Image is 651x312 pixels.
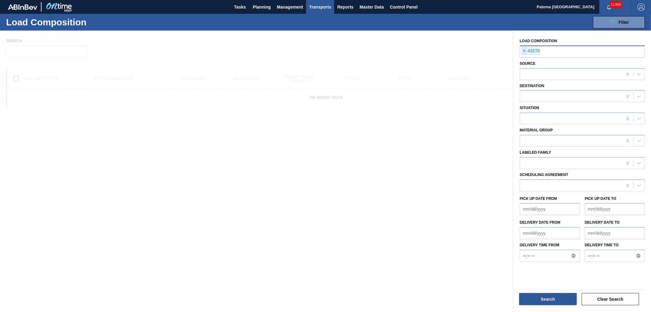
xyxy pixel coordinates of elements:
h1: Load Composition [6,19,109,26]
span: 11468 [610,1,622,8]
input: mm/dd/yyyy [520,203,580,215]
span: Filter [619,20,629,25]
div: 43270 [521,47,540,55]
label: Destination [520,84,544,88]
img: Logout [638,3,645,11]
img: TNhmsLtSVTkK8tSr43FrP2fwEKptu5GPRR3wAAAABJRU5ErkJggg== [8,4,37,10]
button: Filter [593,16,645,28]
span: Reports [337,3,353,11]
label: Delivery date from [520,220,560,225]
span: Management [277,3,303,11]
input: mm/dd/yyyy [585,227,645,239]
label: Material Group [520,128,553,132]
label: Delivery time from [520,241,580,250]
label: Pick up Date from [520,196,557,201]
span: Transports [309,3,331,11]
button: Search [519,293,577,305]
input: mm/dd/yyyy [520,227,580,239]
span: Planning [253,3,271,11]
span: × [522,47,527,55]
label: Load composition [520,39,557,43]
label: Delivery date to [585,220,620,225]
span: Control Panel [390,3,418,11]
label: Delivery time to [585,241,645,250]
label: Situation [520,106,539,110]
label: Labeled Family [520,150,551,155]
input: mm/dd/yyyy [585,203,645,215]
label: Source [520,61,535,66]
button: Notifications [599,3,619,11]
span: Tasks [233,3,247,11]
label: Pick up Date to [585,196,616,201]
label: Scheduling Agreement [520,173,568,177]
button: Clear Search [582,293,639,305]
span: Master Data [360,3,384,11]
